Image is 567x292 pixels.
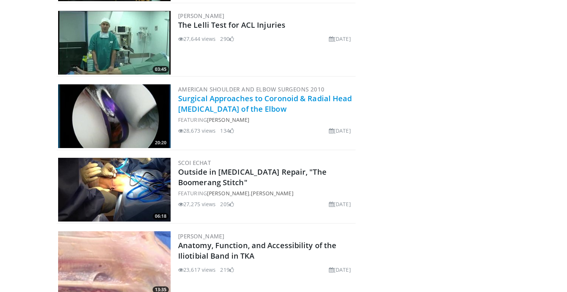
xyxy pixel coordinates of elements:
[178,35,216,43] li: 27,644 views
[220,127,234,135] li: 134
[178,127,216,135] li: 28,673 views
[178,200,216,208] li: 27,275 views
[329,35,351,43] li: [DATE]
[207,116,249,123] a: [PERSON_NAME]
[178,93,352,114] a: Surgical Approaches to Coronoid & Radial Head [MEDICAL_DATA] of the Elbow
[178,167,327,187] a: Outside in [MEDICAL_DATA] Repair, "The Boomerang Stitch"
[178,159,211,166] a: SCOI eChat
[220,35,234,43] li: 290
[58,84,171,148] a: 20:20
[58,11,171,75] img: YUAndpMCbXk_9hvX4xMDoxOjBvO1TC8Z.300x170_q85_crop-smart_upscale.jpg
[178,232,224,240] a: [PERSON_NAME]
[178,266,216,274] li: 23,617 views
[58,158,171,222] a: 06:18
[329,127,351,135] li: [DATE]
[58,84,171,148] img: stein2_1.png.300x170_q85_crop-smart_upscale.jpg
[178,85,324,93] a: American Shoulder and Elbow Surgeons 2010
[220,266,234,274] li: 219
[178,20,285,30] a: The Lelli Test for ACL Injuries
[178,189,354,197] div: FEATURING ,
[251,190,293,197] a: [PERSON_NAME]
[178,12,224,19] a: [PERSON_NAME]
[220,200,234,208] li: 205
[329,200,351,208] li: [DATE]
[153,139,169,146] span: 20:20
[58,158,171,222] img: Vx8lr-LI9TPdNKgn5hMDoxOm1xO-1jSC.300x170_q85_crop-smart_upscale.jpg
[58,11,171,75] a: 03:45
[153,66,169,73] span: 03:45
[207,190,249,197] a: [PERSON_NAME]
[178,240,336,261] a: Anatomy, Function, and Accessibility of the Iliotibial Band in TKA
[329,266,351,274] li: [DATE]
[153,213,169,220] span: 06:18
[178,116,354,124] div: FEATURING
